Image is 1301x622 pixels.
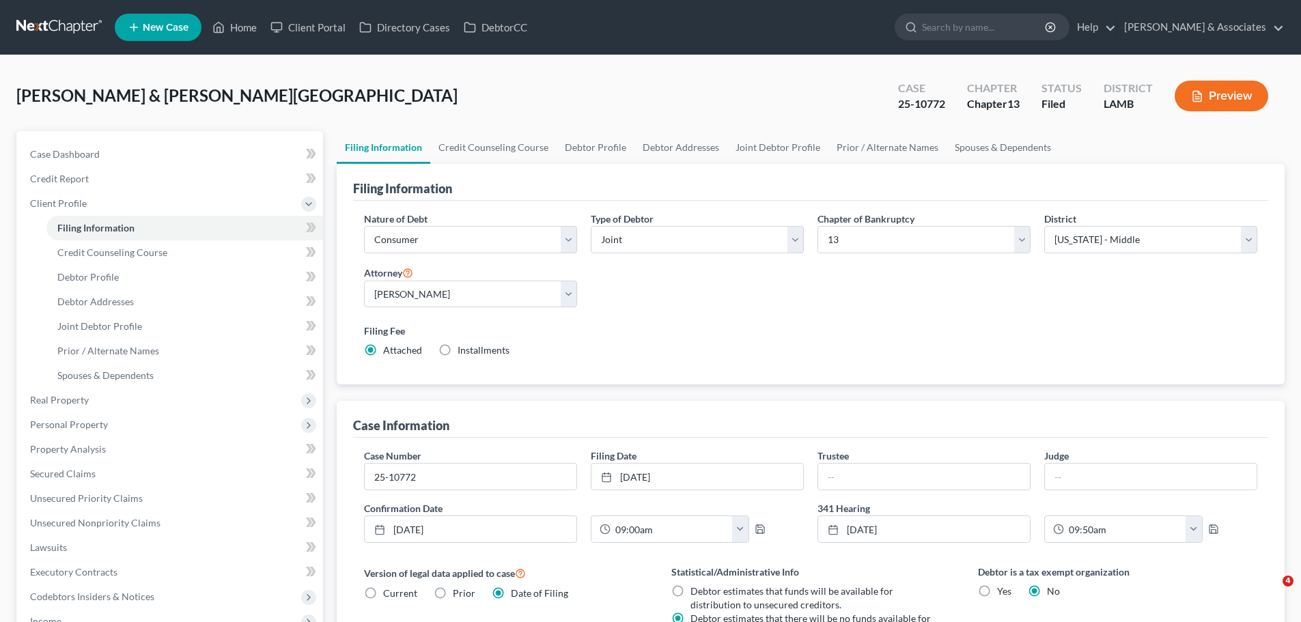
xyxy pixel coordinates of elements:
[57,222,135,234] span: Filing Information
[1283,576,1293,586] span: 4
[16,85,458,105] span: [PERSON_NAME] & [PERSON_NAME][GEOGRAPHIC_DATA]
[30,197,87,209] span: Client Profile
[1175,81,1268,111] button: Preview
[30,492,143,504] span: Unsecured Priority Claims
[364,264,413,281] label: Attorney
[457,15,534,40] a: DebtorCC
[30,443,106,455] span: Property Analysis
[30,468,96,479] span: Secured Claims
[30,517,160,528] span: Unsecured Nonpriority Claims
[46,265,323,289] a: Debtor Profile
[1104,96,1153,112] div: LAMB
[19,486,323,511] a: Unsecured Priority Claims
[19,535,323,560] a: Lawsuits
[353,180,452,197] div: Filing Information
[30,394,89,406] span: Real Property
[1255,576,1287,608] iframe: Intercom live chat
[1041,81,1082,96] div: Status
[57,320,142,332] span: Joint Debtor Profile
[30,541,67,553] span: Lawsuits
[206,15,264,40] a: Home
[30,173,89,184] span: Credit Report
[364,449,421,463] label: Case Number
[511,587,568,599] span: Date of Filing
[818,516,1030,542] a: [DATE]
[1064,516,1186,542] input: -- : --
[30,591,154,602] span: Codebtors Insiders & Notices
[591,464,803,490] a: [DATE]
[46,339,323,363] a: Prior / Alternate Names
[947,131,1059,164] a: Spouses & Dependents
[57,345,159,356] span: Prior / Alternate Names
[19,511,323,535] a: Unsecured Nonpriority Claims
[828,131,947,164] a: Prior / Alternate Names
[264,15,352,40] a: Client Portal
[46,289,323,314] a: Debtor Addresses
[557,131,634,164] a: Debtor Profile
[1007,97,1020,110] span: 13
[1044,212,1076,226] label: District
[337,131,430,164] a: Filing Information
[978,565,1257,579] label: Debtor is a tax exempt organization
[46,363,323,388] a: Spouses & Dependents
[898,96,945,112] div: 25-10772
[30,419,108,430] span: Personal Property
[46,216,323,240] a: Filing Information
[967,81,1020,96] div: Chapter
[19,142,323,167] a: Case Dashboard
[19,437,323,462] a: Property Analysis
[818,464,1030,490] input: --
[458,344,509,356] span: Installments
[364,212,428,226] label: Nature of Debt
[727,131,828,164] a: Joint Debtor Profile
[1117,15,1284,40] a: [PERSON_NAME] & Associates
[967,96,1020,112] div: Chapter
[1044,449,1069,463] label: Judge
[671,565,951,579] label: Statistical/Administrative Info
[46,240,323,265] a: Credit Counseling Course
[19,462,323,486] a: Secured Claims
[357,501,811,515] label: Confirmation Date
[817,212,914,226] label: Chapter of Bankruptcy
[57,246,167,258] span: Credit Counseling Course
[811,501,1264,515] label: 341 Hearing
[30,148,100,160] span: Case Dashboard
[364,565,643,581] label: Version of legal data applied to case
[898,81,945,96] div: Case
[634,131,727,164] a: Debtor Addresses
[46,314,323,339] a: Joint Debtor Profile
[591,449,636,463] label: Filing Date
[19,167,323,191] a: Credit Report
[383,344,422,356] span: Attached
[57,296,134,307] span: Debtor Addresses
[997,585,1011,597] span: Yes
[922,14,1047,40] input: Search by name...
[1047,585,1060,597] span: No
[57,271,119,283] span: Debtor Profile
[383,587,417,599] span: Current
[143,23,188,33] span: New Case
[352,15,457,40] a: Directory Cases
[30,566,117,578] span: Executory Contracts
[1104,81,1153,96] div: District
[365,464,576,490] input: Enter case number...
[453,587,475,599] span: Prior
[1045,464,1257,490] input: --
[19,560,323,584] a: Executory Contracts
[1070,15,1116,40] a: Help
[1041,96,1082,112] div: Filed
[430,131,557,164] a: Credit Counseling Course
[591,212,654,226] label: Type of Debtor
[817,449,849,463] label: Trustee
[690,585,893,610] span: Debtor estimates that funds will be available for distribution to unsecured creditors.
[365,516,576,542] a: [DATE]
[364,324,1257,338] label: Filing Fee
[611,516,733,542] input: -- : --
[353,417,449,434] div: Case Information
[57,369,154,381] span: Spouses & Dependents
